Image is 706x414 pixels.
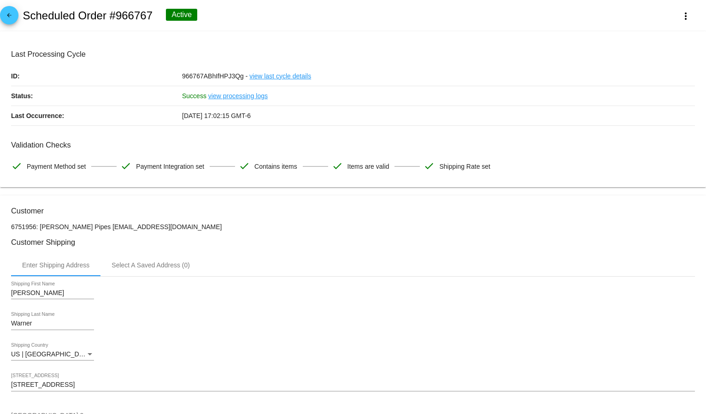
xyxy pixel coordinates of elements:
[11,223,695,231] p: 6751956: [PERSON_NAME] Pipes [EMAIL_ADDRESS][DOMAIN_NAME]
[182,92,206,100] span: Success
[239,160,250,172] mat-icon: check
[136,157,204,176] span: Payment Integration set
[112,261,190,269] div: Select A Saved Address (0)
[11,381,695,389] input: Shipping Street 1
[11,86,182,106] p: Status:
[254,157,297,176] span: Contains items
[11,160,22,172] mat-icon: check
[11,106,182,125] p: Last Occurrence:
[182,72,247,80] span: 966767ABhIfHPJ3Qg -
[347,157,389,176] span: Items are valid
[11,66,182,86] p: ID:
[23,9,153,22] h2: Scheduled Order #966767
[11,50,695,59] h3: Last Processing Cycle
[4,12,15,23] mat-icon: arrow_back
[11,207,695,215] h3: Customer
[11,290,94,297] input: Shipping First Name
[424,160,435,172] mat-icon: check
[22,261,89,269] div: Enter Shipping Address
[439,157,490,176] span: Shipping Rate set
[680,11,691,22] mat-icon: more_vert
[11,351,94,358] mat-select: Shipping Country
[249,66,311,86] a: view last cycle details
[208,86,268,106] a: view processing logs
[182,112,251,119] span: [DATE] 17:02:15 GMT-6
[11,238,695,247] h3: Customer Shipping
[11,320,94,327] input: Shipping Last Name
[120,160,131,172] mat-icon: check
[166,9,197,21] div: Active
[11,141,695,149] h3: Validation Checks
[11,350,93,358] span: US | [GEOGRAPHIC_DATA]
[27,157,86,176] span: Payment Method set
[332,160,343,172] mat-icon: check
